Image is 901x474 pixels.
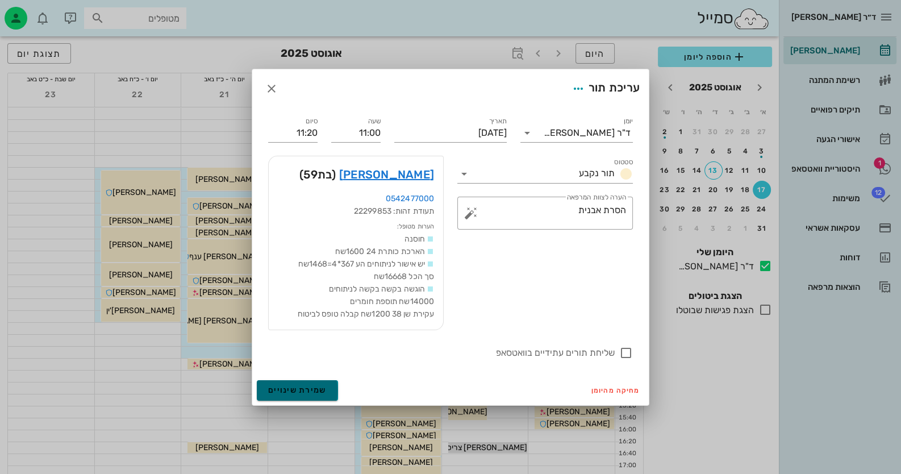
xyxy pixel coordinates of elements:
div: ד"ר [PERSON_NAME] [544,128,631,138]
span: 59 [303,168,318,181]
span: שמירת שינויים [268,385,327,395]
span: יש אישור לניתוחים הע 367*4=1468שח סך הכל 16668שח [298,259,434,281]
span: הוגשה בקשה בקשה לניתוחים 14000שח תוספת חומרים עקירת שן 38 1200שח קבלה טופס לביטוח [297,284,434,319]
label: סיום [306,117,318,126]
button: שמירת שינויים [257,380,338,401]
span: תור נקבע [579,168,615,178]
div: תעודת זהות: 22299853 [278,205,434,218]
span: חוסנה [404,234,426,244]
div: יומןד"ר [PERSON_NAME] [520,124,633,142]
button: מחיקה מהיומן [587,382,644,398]
a: [PERSON_NAME] [339,165,434,184]
span: (בת ) [299,165,336,184]
span: הארכת כותרת 24 1600שח [335,247,425,256]
label: הערה לצוות המרפאה [567,193,626,202]
span: מחיקה מהיומן [591,386,640,394]
small: הערות מטופל: [397,223,434,230]
div: עריכת תור [568,78,640,99]
label: תאריך [489,117,507,126]
label: סטטוס [614,158,633,167]
div: סטטוסתור נקבע [457,165,633,183]
a: 0542477000 [386,194,434,203]
label: שליחת תורים עתידיים בוואטסאפ [268,347,615,359]
label: שעה [368,117,381,126]
label: יומן [624,117,633,126]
